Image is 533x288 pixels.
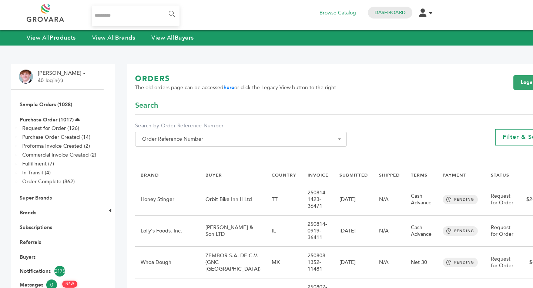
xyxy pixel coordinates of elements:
[405,184,437,215] td: Cash Advance
[443,195,478,204] span: PENDING
[405,247,437,278] td: Net 30
[272,172,296,178] a: COUNTRY
[302,247,334,278] td: 250808-1352-11481
[485,215,521,247] td: Request for Order
[151,34,194,42] a: View AllBuyers
[92,34,135,42] a: View AllBrands
[373,184,405,215] td: N/A
[405,215,437,247] td: Cash Advance
[375,9,406,16] a: Dashboard
[266,247,302,278] td: MX
[200,184,266,215] td: Orbit Bike Inn II Ltd
[22,160,54,167] a: Fulfillment (7)
[334,247,373,278] td: [DATE]
[443,258,478,267] span: PENDING
[334,215,373,247] td: [DATE]
[135,247,200,278] td: Whoa Dough
[22,151,96,158] a: Commercial Invoice Created (2)
[20,239,41,246] a: Referrals
[205,172,222,178] a: BUYER
[135,132,347,147] span: Order Reference Number
[20,116,74,123] a: Purchase Order (1017)
[141,172,159,178] a: BRAND
[139,134,343,144] span: Order Reference Number
[20,266,95,277] a: Notifications2175
[92,6,180,26] input: Search...
[491,172,509,178] a: STATUS
[135,74,338,84] h1: ORDERS
[22,169,51,176] a: In-Transit (4)
[54,266,65,277] span: 2175
[20,254,36,261] a: Buyers
[485,184,521,215] td: Request for Order
[443,226,478,236] span: PENDING
[62,281,77,288] span: NEW
[22,178,75,185] a: Order Complete (862)
[175,34,194,42] strong: Buyers
[20,101,72,108] a: Sample Orders (1028)
[135,184,200,215] td: Honey Stinger
[135,100,158,111] span: Search
[373,247,405,278] td: N/A
[373,215,405,247] td: N/A
[22,134,90,141] a: Purchase Order Created (14)
[266,215,302,247] td: IL
[20,224,52,231] a: Subscriptions
[411,172,428,178] a: TERMS
[302,184,334,215] td: 250814-1423-36471
[38,70,87,84] li: [PERSON_NAME] - 40 login(s)
[224,84,234,91] a: here
[22,143,90,150] a: Proforma Invoice Created (2)
[379,172,400,178] a: SHIPPED
[200,247,266,278] td: ZEMBOR S.A. DE C.V. (GNC [GEOGRAPHIC_DATA])
[22,125,79,132] a: Request for Order (126)
[135,84,338,91] span: The old orders page can be accessed or click the Legacy View button to the right.
[27,34,76,42] a: View AllProducts
[20,209,36,216] a: Brands
[135,215,200,247] td: Lolly's Foods, Inc.
[266,184,302,215] td: TT
[308,172,328,178] a: INVOICE
[135,122,347,130] label: Search by Order Reference Number
[339,172,368,178] a: SUBMITTED
[302,215,334,247] td: 250814-0919-36411
[200,215,266,247] td: [PERSON_NAME] & Son LTD
[20,194,52,201] a: Super Brands
[485,247,521,278] td: Request for Order
[443,172,466,178] a: PAYMENT
[115,34,135,42] strong: Brands
[319,9,356,17] a: Browse Catalog
[334,184,373,215] td: [DATE]
[50,34,76,42] strong: Products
